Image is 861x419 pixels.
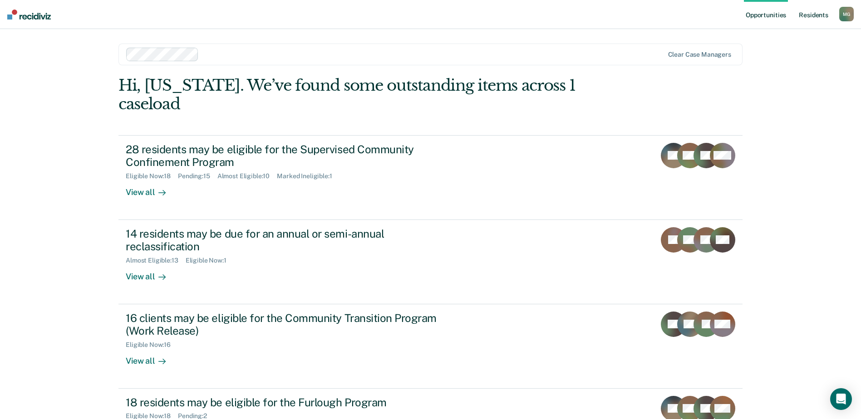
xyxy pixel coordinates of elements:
div: 28 residents may be eligible for the Supervised Community Confinement Program [126,143,444,169]
img: Recidiviz [7,10,51,19]
div: 16 clients may be eligible for the Community Transition Program (Work Release) [126,312,444,338]
div: Open Intercom Messenger [830,388,852,410]
div: View all [126,180,177,198]
div: Eligible Now : 16 [126,341,178,349]
a: 28 residents may be eligible for the Supervised Community Confinement ProgramEligible Now:18Pendi... [118,135,743,220]
div: Eligible Now : 18 [126,172,178,180]
div: M G [839,7,854,21]
div: 18 residents may be eligible for the Furlough Program [126,396,444,409]
div: View all [126,349,177,366]
div: Almost Eligible : 10 [217,172,277,180]
a: 16 clients may be eligible for the Community Transition Program (Work Release)Eligible Now:16View... [118,304,743,389]
button: MG [839,7,854,21]
div: Hi, [US_STATE]. We’ve found some outstanding items across 1 caseload [118,76,618,113]
div: Eligible Now : 1 [186,257,234,264]
div: Marked Ineligible : 1 [277,172,339,180]
div: 14 residents may be due for an annual or semi-annual reclassification [126,227,444,253]
div: Clear case managers [668,51,731,58]
div: Almost Eligible : 13 [126,257,186,264]
a: 14 residents may be due for an annual or semi-annual reclassificationAlmost Eligible:13Eligible N... [118,220,743,304]
div: View all [126,264,177,282]
div: Pending : 15 [178,172,217,180]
